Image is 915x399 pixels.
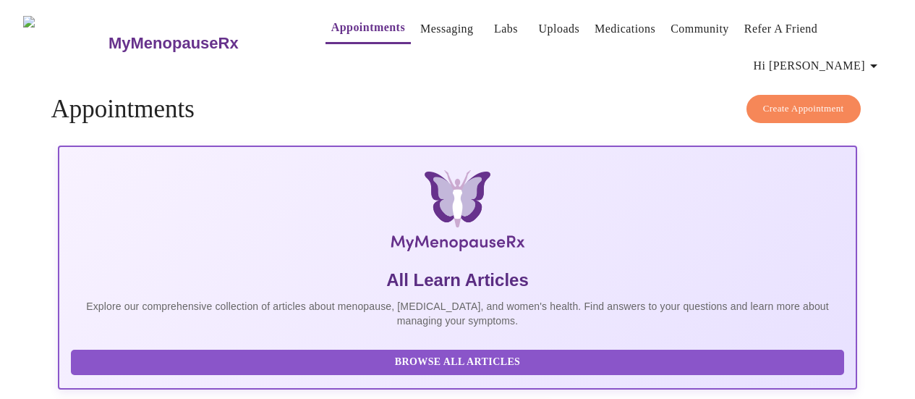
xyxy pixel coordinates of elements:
[763,101,844,117] span: Create Appointment
[71,355,847,367] a: Browse All Articles
[106,18,296,69] a: MyMenopauseRx
[746,95,861,123] button: Create Appointment
[71,299,843,328] p: Explore our comprehensive collection of articles about menopause, [MEDICAL_DATA], and women's hea...
[494,19,518,39] a: Labs
[483,14,529,43] button: Labs
[595,19,655,39] a: Medications
[665,14,735,43] button: Community
[85,353,829,371] span: Browse All Articles
[325,13,411,44] button: Appointments
[589,14,661,43] button: Medications
[71,350,843,375] button: Browse All Articles
[108,34,239,53] h3: MyMenopauseRx
[420,19,473,39] a: Messaging
[71,269,843,292] h5: All Learn Articles
[533,14,586,43] button: Uploads
[754,56,882,76] span: Hi [PERSON_NAME]
[23,16,106,70] img: MyMenopauseRx Logo
[748,51,888,80] button: Hi [PERSON_NAME]
[539,19,580,39] a: Uploads
[739,14,824,43] button: Refer a Friend
[331,17,405,38] a: Appointments
[671,19,729,39] a: Community
[744,19,818,39] a: Refer a Friend
[414,14,479,43] button: Messaging
[191,170,723,257] img: MyMenopauseRx Logo
[51,95,864,124] h4: Appointments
